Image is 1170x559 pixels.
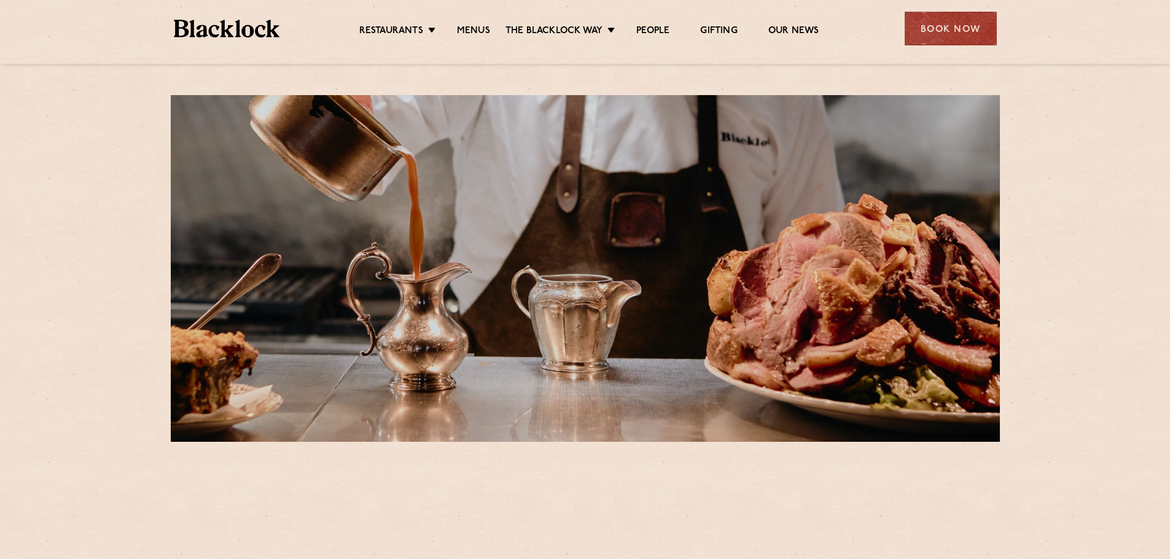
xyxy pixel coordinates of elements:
a: Restaurants [359,25,423,39]
a: People [636,25,669,39]
a: Gifting [700,25,737,39]
a: Menus [457,25,490,39]
a: The Blacklock Way [505,25,603,39]
a: Our News [768,25,819,39]
div: Book Now [905,12,997,45]
img: BL_Textured_Logo-footer-cropped.svg [174,20,280,37]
